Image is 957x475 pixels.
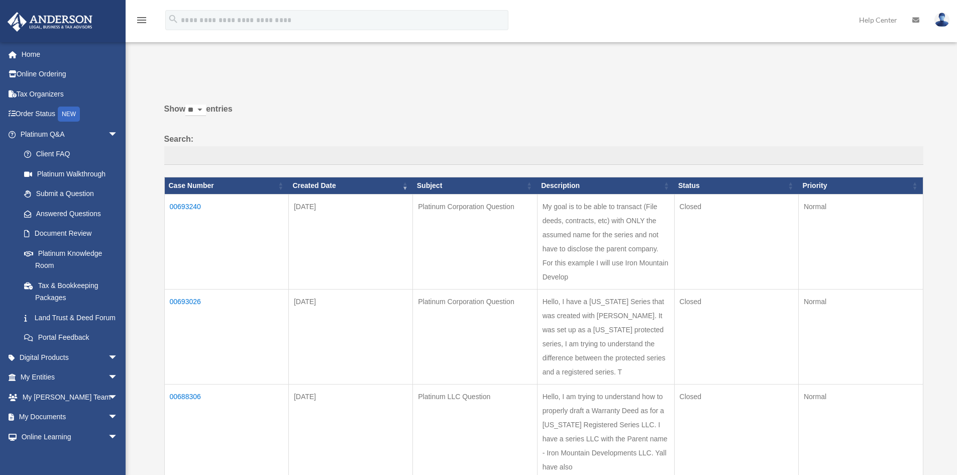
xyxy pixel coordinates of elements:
td: Platinum Corporation Question [413,194,537,289]
select: Showentries [185,105,206,116]
th: Subject: activate to sort column ascending [413,177,537,195]
a: Portal Feedback [14,328,128,348]
a: Platinum Q&Aarrow_drop_down [7,124,128,144]
label: Search: [164,132,923,165]
i: menu [136,14,148,26]
th: Description: activate to sort column ascending [537,177,674,195]
a: Order StatusNEW [7,104,133,125]
td: My goal is to be able to transact (File deeds, contracts, etc) with ONLY the assumed name for the... [537,194,674,289]
a: Platinum Walkthrough [14,164,128,184]
a: Tax Organizers [7,84,133,104]
a: Home [7,44,133,64]
td: Normal [798,194,923,289]
a: Answered Questions [14,204,123,224]
td: 00693026 [164,289,288,384]
a: Land Trust & Deed Forum [14,308,128,328]
td: [DATE] [288,194,412,289]
a: menu [136,18,148,26]
a: My [PERSON_NAME] Teamarrow_drop_down [7,387,133,407]
th: Case Number: activate to sort column ascending [164,177,288,195]
td: Closed [674,194,798,289]
td: Hello, I have a [US_STATE] Series that was created with [PERSON_NAME]. It was set up as a [US_STA... [537,289,674,384]
a: My Entitiesarrow_drop_down [7,367,133,388]
a: Tax & Bookkeeping Packages [14,275,128,308]
a: Document Review [14,224,128,244]
th: Status: activate to sort column ascending [674,177,798,195]
td: [DATE] [288,289,412,384]
i: search [168,14,179,25]
a: Platinum Knowledge Room [14,243,128,275]
img: Anderson Advisors Platinum Portal [5,12,95,32]
a: My Documentsarrow_drop_down [7,407,133,427]
span: arrow_drop_down [108,124,128,145]
span: arrow_drop_down [108,387,128,408]
td: Normal [798,289,923,384]
th: Priority: activate to sort column ascending [798,177,923,195]
span: arrow_drop_down [108,347,128,368]
label: Show entries [164,102,923,126]
a: Submit a Question [14,184,128,204]
a: Online Learningarrow_drop_down [7,427,133,447]
input: Search: [164,146,923,165]
th: Created Date: activate to sort column ascending [288,177,412,195]
img: User Pic [934,13,949,27]
a: Digital Productsarrow_drop_down [7,347,133,367]
td: 00693240 [164,194,288,289]
a: Online Ordering [7,64,133,84]
span: arrow_drop_down [108,427,128,447]
td: Platinum Corporation Question [413,289,537,384]
td: Closed [674,289,798,384]
span: arrow_drop_down [108,367,128,388]
a: Client FAQ [14,144,128,164]
span: arrow_drop_down [108,407,128,428]
div: NEW [58,107,80,122]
